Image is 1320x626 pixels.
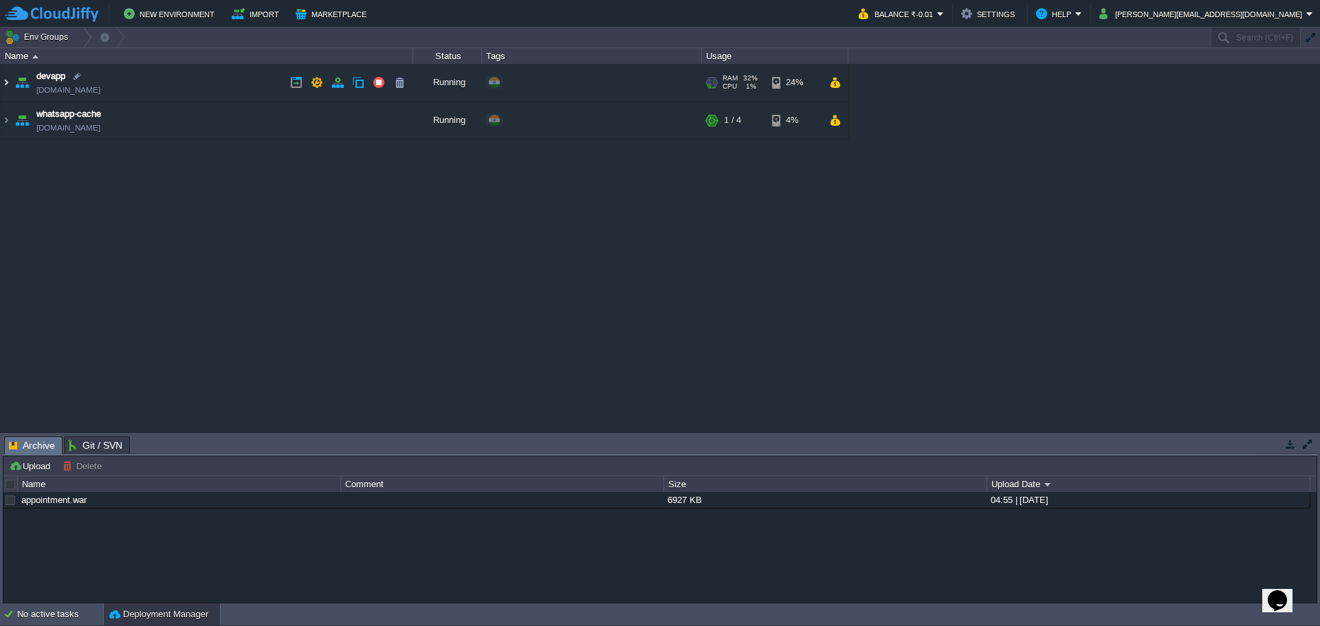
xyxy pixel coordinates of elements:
[1,48,412,64] div: Name
[36,107,101,121] a: whatsapp-cache
[32,55,38,58] img: AMDAwAAAACH5BAEAAAAALAAAAAABAAEAAAICRAEAOw==
[342,476,663,492] div: Comment
[723,74,738,82] span: RAM
[742,82,756,91] span: 1%
[772,102,817,139] div: 4%
[413,64,482,101] div: Running
[483,48,701,64] div: Tags
[1262,571,1306,612] iframe: chat widget
[414,48,481,64] div: Status
[232,5,283,22] button: Import
[665,476,987,492] div: Size
[987,492,1309,508] div: 04:55 | [DATE]
[5,27,73,47] button: Env Groups
[664,492,986,508] div: 6927 KB
[723,82,737,91] span: CPU
[9,460,54,472] button: Upload
[413,102,482,139] div: Running
[19,476,340,492] div: Name
[988,476,1310,492] div: Upload Date
[859,5,937,22] button: Balance ₹-0.01
[36,69,65,83] a: devapp
[1,64,12,101] img: AMDAwAAAACH5BAEAAAAALAAAAAABAAEAAAICRAEAOw==
[12,64,32,101] img: AMDAwAAAACH5BAEAAAAALAAAAAABAAEAAAICRAEAOw==
[1036,5,1075,22] button: Help
[5,5,98,23] img: CloudJiffy
[21,495,87,505] a: appointment.war
[17,603,103,625] div: No active tasks
[69,437,122,454] span: Git / SVN
[772,64,817,101] div: 24%
[63,460,106,472] button: Delete
[1,102,12,139] img: AMDAwAAAACH5BAEAAAAALAAAAAABAAEAAAICRAEAOw==
[9,437,55,454] span: Archive
[12,102,32,139] img: AMDAwAAAACH5BAEAAAAALAAAAAABAAEAAAICRAEAOw==
[36,83,100,97] a: [DOMAIN_NAME]
[124,5,219,22] button: New Environment
[961,5,1019,22] button: Settings
[1099,5,1306,22] button: [PERSON_NAME][EMAIL_ADDRESS][DOMAIN_NAME]
[743,74,758,82] span: 32%
[109,607,208,621] button: Deployment Manager
[724,102,741,139] div: 1 / 4
[36,121,100,135] span: [DOMAIN_NAME]
[296,5,371,22] button: Marketplace
[703,48,848,64] div: Usage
